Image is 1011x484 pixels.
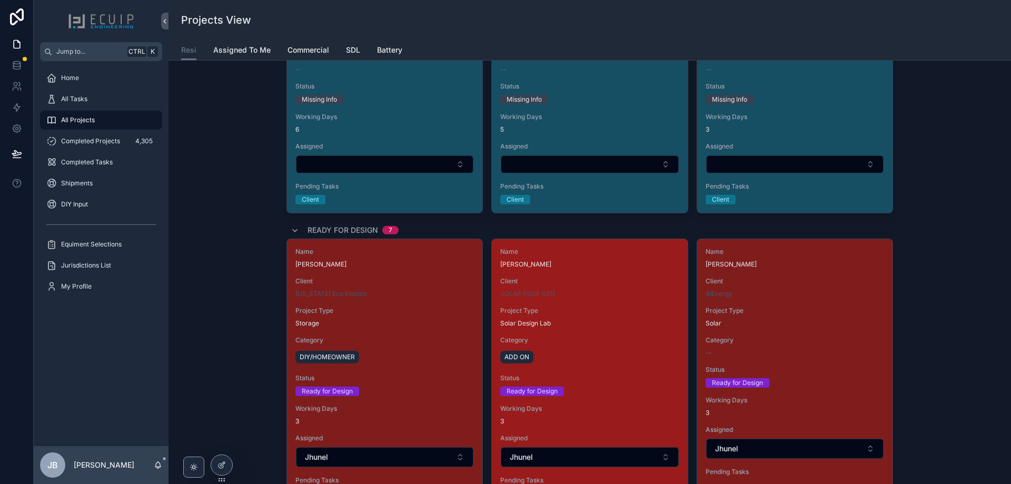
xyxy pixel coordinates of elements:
[500,404,679,413] span: Working Days
[288,45,329,55] span: Commercial
[706,426,884,434] span: Assigned
[295,319,319,328] span: Storage
[500,113,679,121] span: Working Days
[300,353,355,361] span: DIY/HOMEOWNER
[295,113,474,121] span: Working Days
[706,307,884,315] span: Project Type
[706,125,884,134] span: 3
[40,277,162,296] a: My Profile
[500,434,679,442] span: Assigned
[40,153,162,172] a: Completed Tasks
[132,135,156,147] div: 4,305
[302,95,337,104] div: Missing Info
[40,235,162,254] a: Equiment Selections
[346,45,360,55] span: SDL
[74,460,134,470] p: [PERSON_NAME]
[377,41,402,62] a: Battery
[295,307,474,315] span: Project Type
[295,277,474,285] span: Client
[68,13,134,29] img: App logo
[507,195,524,204] div: Client
[61,200,88,209] span: DIY Input
[295,125,474,134] span: 6
[500,277,679,285] span: Client
[500,142,679,151] span: Assigned
[706,468,884,476] span: Pending Tasks
[715,443,738,454] span: Jhunel
[507,95,542,104] div: Missing Info
[295,404,474,413] span: Working Days
[500,307,679,315] span: Project Type
[47,459,58,471] span: JB
[295,248,474,256] span: Name
[706,396,884,404] span: Working Days
[288,41,329,62] a: Commercial
[295,374,474,382] span: Status
[61,179,93,187] span: Shipments
[706,65,712,74] span: --
[507,387,558,396] div: Ready for Design
[181,41,196,61] a: Resi
[40,68,162,87] a: Home
[148,47,157,56] span: K
[61,95,87,103] span: All Tasks
[295,290,368,298] a: [US_STATE] Eco Electric
[34,61,168,310] div: scrollable content
[40,111,162,130] a: All Projects
[295,82,474,91] span: Status
[712,195,729,204] div: Client
[501,155,678,173] button: Select Button
[295,336,474,344] span: Category
[706,290,732,298] a: 4IEnergy
[706,155,884,173] button: Select Button
[706,277,884,285] span: Client
[500,182,679,191] span: Pending Tasks
[706,260,884,269] span: [PERSON_NAME]
[500,290,555,298] a: SOLAR ROOF GEN
[712,95,747,104] div: Missing Info
[40,42,162,61] button: Jump to...CtrlK
[61,158,113,166] span: Completed Tasks
[346,41,360,62] a: SDL
[305,452,328,462] span: Jhunel
[295,142,474,151] span: Assigned
[706,366,884,374] span: Status
[706,319,721,328] span: Solar
[127,46,146,57] span: Ctrl
[61,116,95,124] span: All Projects
[500,260,679,269] span: [PERSON_NAME]
[40,256,162,275] a: Jurisdictions List
[181,13,251,27] h1: Projects View
[296,155,473,173] button: Select Button
[295,182,474,191] span: Pending Tasks
[706,113,884,121] span: Working Days
[377,45,402,55] span: Battery
[706,349,712,357] span: --
[295,65,302,74] span: --
[213,45,271,55] span: Assigned To Me
[40,174,162,193] a: Shipments
[706,182,884,191] span: Pending Tasks
[61,282,92,291] span: My Profile
[61,74,79,82] span: Home
[295,260,474,269] span: [PERSON_NAME]
[40,132,162,151] a: Completed Projects4,305
[296,447,473,467] button: Select Button
[500,374,679,382] span: Status
[500,319,551,328] span: Solar Design Lab
[501,447,678,467] button: Select Button
[61,240,122,249] span: Equiment Selections
[500,336,679,344] span: Category
[40,195,162,214] a: DIY Input
[308,225,378,235] span: Ready for Design
[504,353,529,361] span: ADD ON
[500,82,679,91] span: Status
[706,439,884,459] button: Select Button
[181,45,196,55] span: Resi
[510,452,533,462] span: Jhunel
[295,434,474,442] span: Assigned
[706,248,884,256] span: Name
